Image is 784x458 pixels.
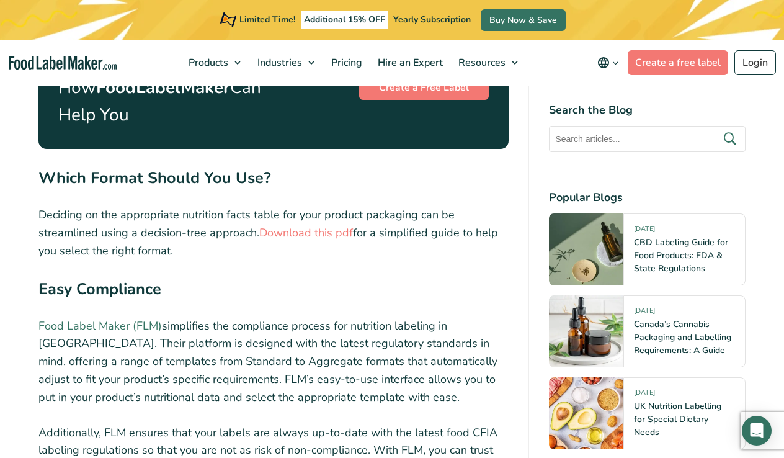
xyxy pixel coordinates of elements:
[301,11,388,29] span: Additional 15% OFF
[455,56,507,70] span: Resources
[451,40,524,86] a: Resources
[38,317,509,406] p: simplifies the compliance process for nutrition labeling in [GEOGRAPHIC_DATA]. Their platform is ...
[38,278,161,300] strong: Easy Compliance
[634,224,655,238] span: [DATE]
[370,40,448,86] a: Hire an Expert
[96,76,230,99] strong: FoodLabelMaker
[327,56,363,70] span: Pricing
[634,306,655,320] span: [DATE]
[254,56,303,70] span: Industries
[239,14,295,25] span: Limited Time!
[38,206,509,259] p: Deciding on the appropriate nutrition facts table for your product packaging can be streamlined u...
[250,40,321,86] a: Industries
[259,225,353,240] a: Download this pdf
[742,416,772,446] div: Open Intercom Messenger
[481,9,566,31] a: Buy Now & Save
[549,189,746,206] h4: Popular Blogs
[734,50,776,75] a: Login
[374,56,444,70] span: Hire an Expert
[38,167,271,189] strong: Which Format Should You Use?
[324,40,367,86] a: Pricing
[185,56,229,70] span: Products
[181,40,247,86] a: Products
[634,400,721,438] a: UK Nutrition Labelling for Special Dietary Needs
[38,318,162,333] a: Food Label Maker (FLM)
[628,50,728,75] a: Create a free label
[634,318,731,356] a: Canada’s Cannabis Packaging and Labelling Requirements: A Guide
[549,102,746,119] h4: Search the Blog
[359,75,489,100] a: Create a Free Label
[634,388,655,402] span: [DATE]
[634,236,728,274] a: CBD Labeling Guide for Food Products: FDA & State Regulations
[58,46,261,129] p: See How Can Help You
[393,14,471,25] span: Yearly Subscription
[549,126,746,152] input: Search articles...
